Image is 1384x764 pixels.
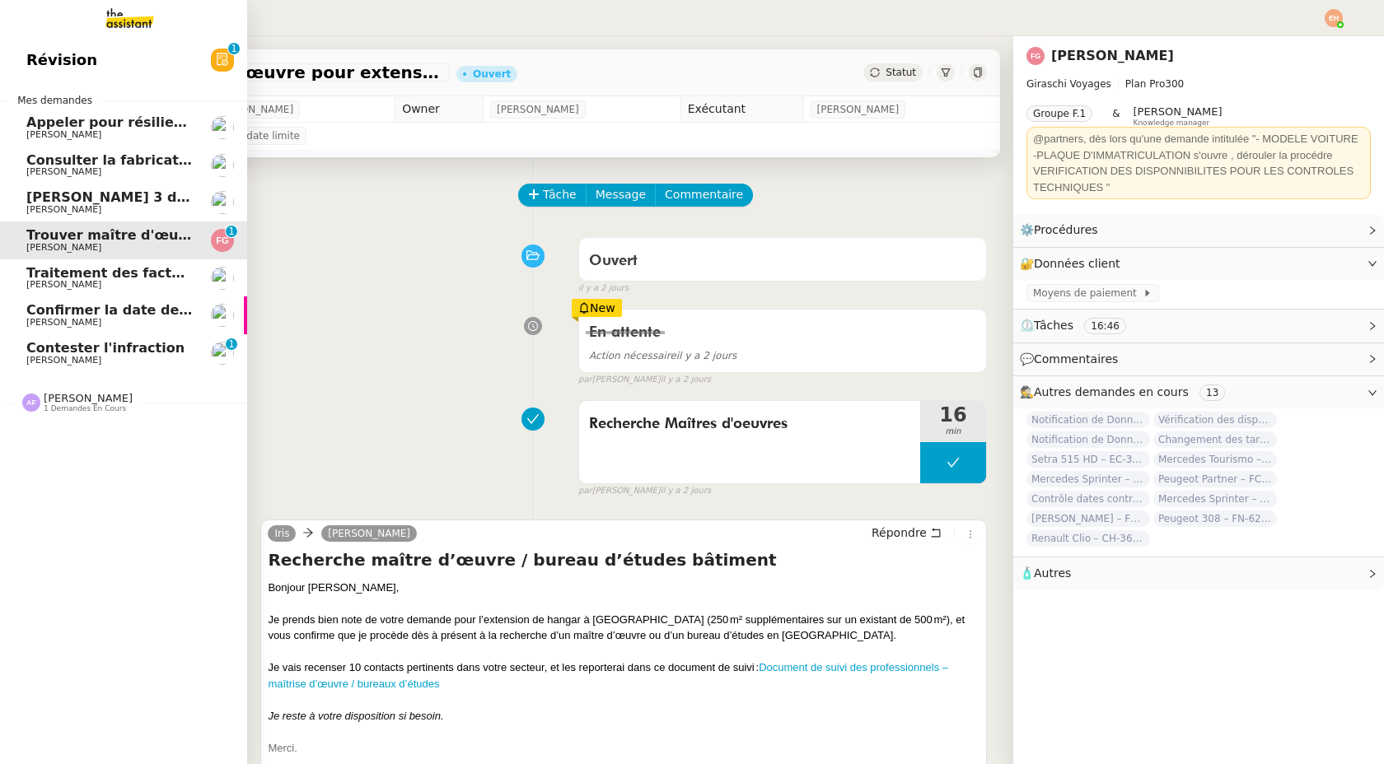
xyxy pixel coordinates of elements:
[1026,412,1150,428] span: Notification de Données légales
[268,740,980,757] div: Merci.
[1034,352,1118,366] span: Commentaires
[26,166,101,177] span: [PERSON_NAME]
[1034,566,1071,580] span: Autres
[1013,557,1384,589] div: 🧴Autres
[1026,451,1150,468] span: Setra 515 HD – EC-336-GL
[321,526,417,541] a: [PERSON_NAME]
[211,191,234,214] img: users%2Ff7AvM1H5WROKDkFYQNHz8zv46LV2%2Favatar%2Ffa026806-15e4-4312-a94b-3cc825a940eb
[920,425,986,439] span: min
[589,325,661,340] span: En attente
[886,67,916,78] span: Statut
[211,101,293,118] span: [PERSON_NAME]
[1034,257,1120,270] span: Données client
[26,227,376,243] span: Trouver maître d'œuvre pour extension hangar
[1026,530,1150,547] span: Renault Clio – CH-369-HA
[589,350,736,361] span: il y a 2 jours
[1153,412,1277,428] span: Vérification des disponibilités pour les contrôles techniques 17H Mercedes Sprinter – GV-510-XE -...
[268,661,948,690] a: Document de suivi des professionnels – maîtrise d’œuvre / bureaux d’études
[1026,471,1150,487] span: Mercedes Sprinter – GV-510-XE
[26,340,185,356] span: Contester l'infraction
[1199,384,1225,401] nz-tag: 13
[596,185,646,204] span: Message
[1026,431,1150,448] span: Notification de Données légales
[1013,248,1384,280] div: 🔐Données client
[1134,105,1223,118] span: [PERSON_NAME]
[1325,9,1343,27] img: svg
[586,184,656,207] button: Message
[26,204,101,215] span: [PERSON_NAME]
[497,101,579,118] span: [PERSON_NAME]
[1153,471,1277,487] span: Peugeot Partner – FC-076-TS
[1134,105,1223,127] app-user-label: Knowledge manager
[1034,223,1098,236] span: Procédures
[44,392,133,404] span: [PERSON_NAME]
[268,612,980,644] div: Je prends bien note de votre demande pour l’extension de hangar à [GEOGRAPHIC_DATA] (250 m² suppl...
[661,373,711,387] span: il y a 2 jours
[680,96,803,123] td: Exécutant
[86,64,443,81] span: Trouver maître d'œuvre pour extension hangar
[543,185,577,204] span: Tâche
[1033,131,1364,195] div: @partners, dès lors qu'une demande intitulée "- MODELE VOITURE -PLAQUE D'IMMATRICULATION s'ouvre ...
[1051,48,1174,63] a: [PERSON_NAME]
[231,43,237,58] p: 1
[589,350,676,361] span: Action nécessaire
[26,189,293,205] span: [PERSON_NAME] 3 devis de ménage
[1153,451,1277,468] span: Mercedes Tourismo – GT-384-ZY
[1013,310,1384,342] div: ⏲️Tâches 16:46
[1026,510,1150,527] span: [PERSON_NAME] – FP-536-BL
[1013,214,1384,246] div: ⚙️Procédures
[268,580,980,596] div: Bonjour [PERSON_NAME],
[1153,431,1277,448] span: Changement des tarifs ViTOCARTE
[26,355,101,366] span: [PERSON_NAME]
[661,484,711,498] span: il y a 2 jours
[1153,510,1277,527] span: Peugeot 308 – FN-628-LW
[211,154,234,177] img: users%2Ff7AvM1H5WROKDkFYQNHz8zv46LV2%2Favatar%2Ffa026806-15e4-4312-a94b-3cc825a940eb
[226,338,237,350] nz-badge-sup: 1
[1112,105,1120,127] span: &
[1026,78,1111,90] span: Giraschi Voyages
[26,48,97,72] span: Révision
[872,524,927,541] span: Répondre
[1165,78,1184,90] span: 300
[1013,343,1384,375] div: 💬Commentaires
[268,548,980,571] h4: Recherche maître d’œuvre / bureau d’études bâtiment
[578,484,592,498] span: par
[518,184,587,207] button: Tâche
[228,338,235,353] p: 1
[211,229,234,252] img: svg
[211,267,234,290] img: users%2Ff7AvM1H5WROKDkFYQNHz8zv46LV2%2Favatar%2Ffa026806-15e4-4312-a94b-3cc825a940eb
[578,484,711,498] small: [PERSON_NAME]
[866,524,947,542] button: Répondre
[1020,254,1127,273] span: 🔐
[274,528,289,539] span: Iris
[1026,491,1150,507] span: Contrôle dates contrôles techniques
[473,69,511,79] div: Ouvert
[1020,221,1106,240] span: ⚙️
[1020,566,1071,580] span: 🧴
[1125,78,1165,90] span: Plan Pro
[26,152,361,168] span: Consulter la fabrication des pièces de tôlerie
[211,304,234,327] img: users%2FtFhOaBya8rNVU5KG7br7ns1BCvi2%2Favatar%2Faa8c47da-ee6c-4101-9e7d-730f2e64f978
[395,96,484,123] td: Owner
[26,242,101,253] span: [PERSON_NAME]
[572,299,622,317] div: New
[7,92,102,109] span: Mes demandes
[589,254,638,268] span: Ouvert
[268,659,980,692] div: Je vais recenser 10 contacts pertinents dans votre secteur, et les reporterai dans ce document de...
[665,185,743,204] span: Commentaire
[26,317,101,328] span: [PERSON_NAME]
[211,116,234,139] img: users%2F0v3yA2ZOZBYwPN7V38GNVTYjOQj1%2Favatar%2Fa58eb41e-cbb7-4128-9131-87038ae72dcb
[1020,319,1140,332] span: ⏲️
[211,128,300,144] span: Pas de date limite
[1033,285,1143,301] span: Moyens de paiement
[26,129,101,140] span: [PERSON_NAME]
[268,710,443,722] em: Je reste à votre disposition si besoin.
[211,342,234,365] img: users%2F0v3yA2ZOZBYwPN7V38GNVTYjOQj1%2Favatar%2Fa58eb41e-cbb7-4128-9131-87038ae72dcb
[1020,385,1232,398] span: 🕵️
[578,282,629,296] span: il y a 2 jours
[1026,47,1045,65] img: svg
[1034,385,1189,398] span: Autres demandes en cours
[1084,318,1126,334] nz-tag: 16:46
[26,114,277,130] span: Appeler pour résilier la ligne Free
[920,405,986,425] span: 16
